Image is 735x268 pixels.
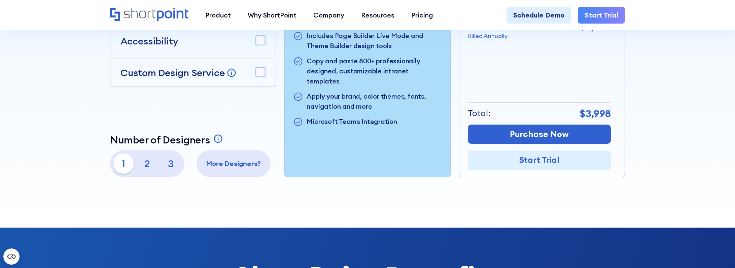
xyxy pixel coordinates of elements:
p: Accessibility [120,34,178,48]
a: Resources [353,7,403,24]
div: Product [205,10,231,20]
p: Includes Page Builder Live Mode and Theme Builder design tools [307,31,442,51]
div: Why ShortPoint [248,10,296,20]
div: Company [313,10,344,20]
p: Custom Design Service [120,67,225,79]
p: More Designers? [200,159,267,169]
iframe: Chat Widget [614,190,735,268]
div: Resources [361,10,394,20]
p: Copy and paste 800+ professionally designed, customizable intranet templates [307,56,442,86]
div: Pricing [411,10,433,20]
p: Apply your brand, color themes, fonts, navigation and more [307,91,442,111]
a: Company [305,7,353,24]
a: Number of Designers [110,134,225,146]
a: Start Trial [468,150,611,170]
p: 2 [137,154,157,174]
p: Microsoft Teams Integration [307,116,397,128]
a: Purchase Now [468,125,611,144]
a: Why ShortPoint [239,7,305,24]
a: Start Trial [578,7,625,24]
p: 1 [113,154,134,174]
button: Open CMP widget [3,248,20,265]
p: Number of Designers [110,134,210,146]
a: Home [110,8,188,22]
p: $3,998 [580,106,611,121]
p: 3 [161,154,181,174]
a: Product [197,7,239,24]
p: Billed Annually [468,32,544,40]
p: Total: [468,107,491,120]
a: Pricing [403,7,442,24]
a: Schedule Demo [506,7,571,24]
